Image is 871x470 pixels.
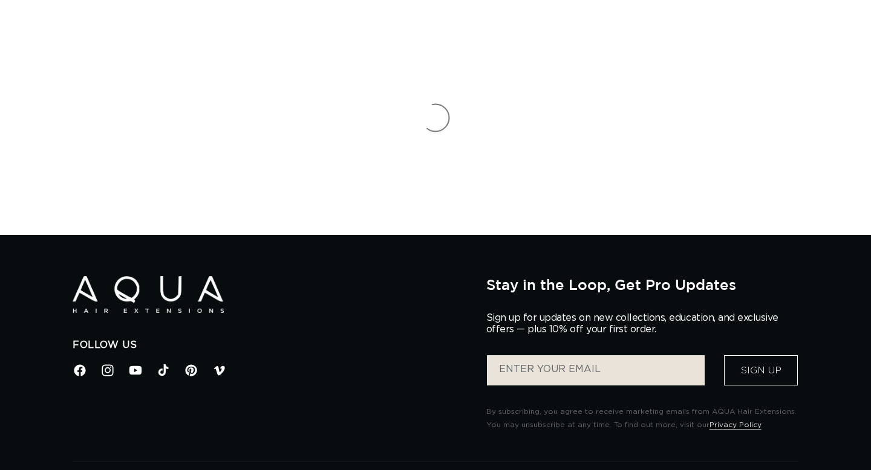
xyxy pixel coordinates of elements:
[73,276,224,313] img: Aqua Hair Extensions
[487,355,705,385] input: ENTER YOUR EMAIL
[724,355,798,385] button: Sign Up
[73,339,468,352] h2: Follow Us
[486,276,798,293] h2: Stay in the Loop, Get Pro Updates
[486,405,798,431] p: By subscribing, you agree to receive marketing emails from AQUA Hair Extensions. You may unsubscr...
[710,421,762,428] a: Privacy Policy
[486,312,789,335] p: Sign up for updates on new collections, education, and exclusive offers — plus 10% off your first...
